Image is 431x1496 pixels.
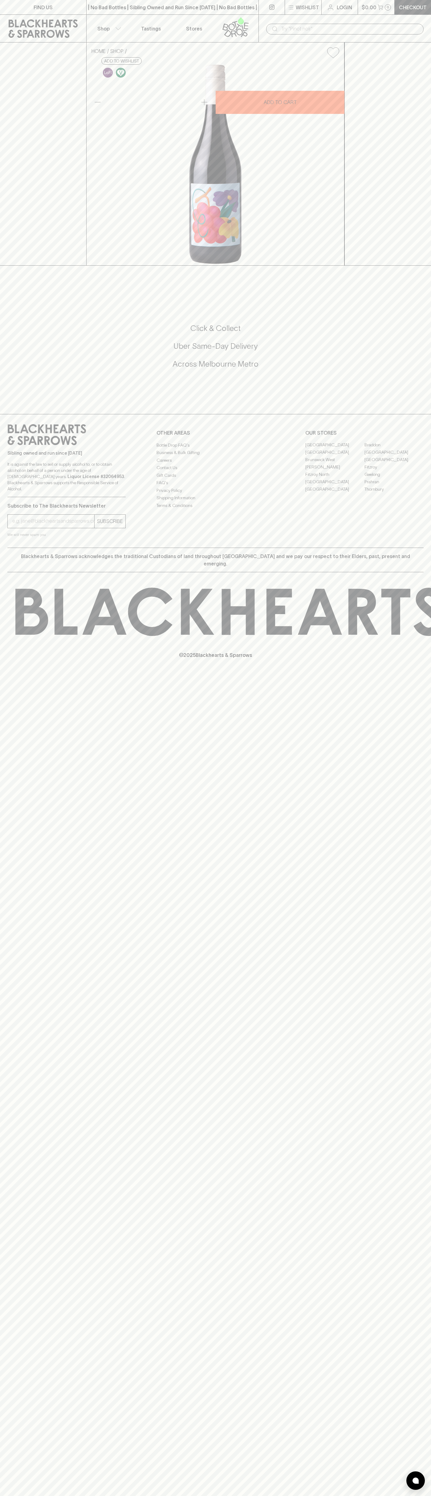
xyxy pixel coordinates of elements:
[364,478,424,486] a: Prahran
[186,25,202,32] p: Stores
[216,91,344,114] button: ADD TO CART
[129,15,173,42] a: Tastings
[116,68,126,78] img: Vegan
[141,25,161,32] p: Tastings
[364,464,424,471] a: Fitzroy
[7,359,424,369] h5: Across Melbourne Metro
[364,441,424,449] a: Braddon
[296,4,319,11] p: Wishlist
[97,25,110,32] p: Shop
[364,449,424,456] a: [GEOGRAPHIC_DATA]
[157,456,275,464] a: Careers
[7,502,126,509] p: Subscribe to The Blackhearts Newsletter
[157,472,275,479] a: Gift Cards
[157,494,275,502] a: Shipping Information
[387,6,389,9] p: 0
[91,48,106,54] a: HOME
[157,429,275,436] p: OTHER AREAS
[103,68,113,78] img: Lo-Fi
[87,63,344,265] img: 39066.png
[157,441,275,449] a: Bottle Drop FAQ's
[157,479,275,487] a: FAQ's
[305,441,364,449] a: [GEOGRAPHIC_DATA]
[157,502,275,509] a: Terms & Conditions
[7,341,424,351] h5: Uber Same-Day Delivery
[305,449,364,456] a: [GEOGRAPHIC_DATA]
[305,464,364,471] a: [PERSON_NAME]
[157,449,275,456] a: Business & Bulk Gifting
[305,429,424,436] p: OUR STORES
[12,516,94,526] input: e.g. jane@blackheartsandsparrows.com.au
[67,474,124,479] strong: Liquor License #32064953
[305,478,364,486] a: [GEOGRAPHIC_DATA]
[264,99,297,106] p: ADD TO CART
[305,486,364,493] a: [GEOGRAPHIC_DATA]
[337,4,352,11] p: Login
[399,4,427,11] p: Checkout
[7,323,424,333] h5: Click & Collect
[114,66,127,79] a: Made without the use of any animal products.
[97,517,123,525] p: SUBSCRIBE
[7,450,126,456] p: Sibling owned and run since [DATE]
[101,57,142,65] button: Add to wishlist
[173,15,216,42] a: Stores
[157,464,275,472] a: Contact Us
[95,515,125,528] button: SUBSCRIBE
[305,456,364,464] a: Brunswick West
[362,4,376,11] p: $0.00
[7,299,424,402] div: Call to action block
[364,471,424,478] a: Geelong
[364,456,424,464] a: [GEOGRAPHIC_DATA]
[12,553,419,567] p: Blackhearts & Sparrows acknowledges the traditional Custodians of land throughout [GEOGRAPHIC_DAT...
[87,15,130,42] button: Shop
[413,1478,419,1484] img: bubble-icon
[305,471,364,478] a: Fitzroy North
[101,66,114,79] a: Some may call it natural, others minimum intervention, either way, it’s hands off & maybe even a ...
[34,4,53,11] p: FIND US
[7,532,126,538] p: We will never spam you
[7,461,126,492] p: It is against the law to sell or supply alcohol to, or to obtain alcohol on behalf of a person un...
[281,24,419,34] input: Try "Pinot noir"
[325,45,342,61] button: Add to wishlist
[364,486,424,493] a: Thornbury
[110,48,124,54] a: SHOP
[157,487,275,494] a: Privacy Policy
